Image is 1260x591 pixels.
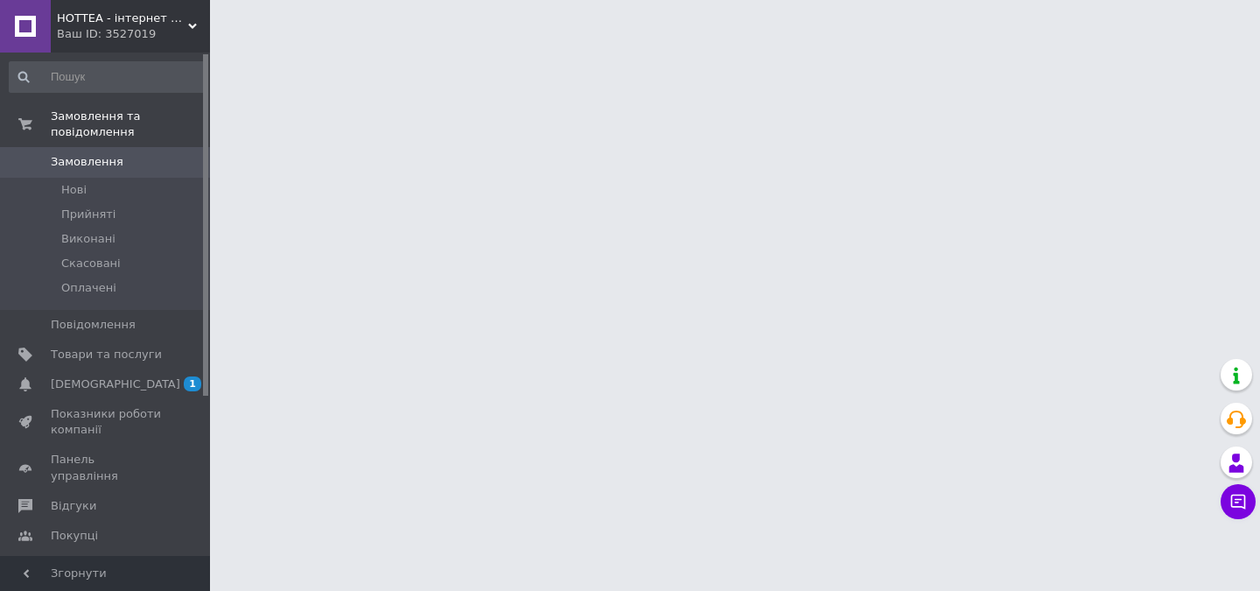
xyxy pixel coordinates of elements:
span: Оплачені [61,280,116,296]
span: Покупці [51,528,98,544]
span: HOTTEA - інтернет магазин чаю [57,11,188,26]
span: Замовлення та повідомлення [51,109,210,140]
span: Повідомлення [51,317,136,333]
span: Виконані [61,231,115,247]
span: Скасовані [61,256,121,271]
button: Чат з покупцем [1221,484,1256,519]
div: Ваш ID: 3527019 [57,26,210,42]
span: Відгуки [51,498,96,514]
span: Панель управління [51,452,162,483]
span: Нові [61,182,87,198]
span: Товари та послуги [51,347,162,362]
span: Показники роботи компанії [51,406,162,438]
span: [DEMOGRAPHIC_DATA] [51,376,180,392]
span: Прийняті [61,207,115,222]
span: Замовлення [51,154,123,170]
input: Пошук [9,61,206,93]
span: 1 [184,376,201,391]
